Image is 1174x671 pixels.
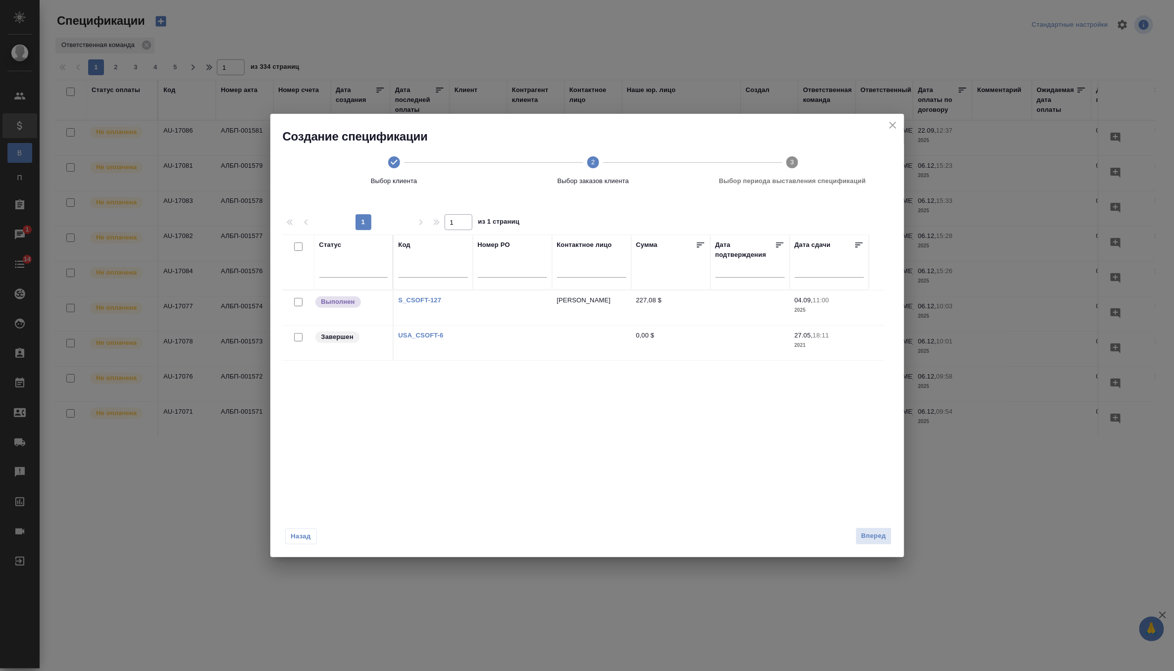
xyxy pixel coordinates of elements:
[285,528,317,544] button: Назад
[636,240,658,253] div: Сумма
[631,290,711,325] td: 227,08 $
[321,297,355,307] p: Выполнен
[795,332,813,339] p: 27.05,
[591,158,595,166] text: 2
[319,240,342,250] div: Статус
[885,118,900,133] button: close
[856,527,891,545] button: Вперед
[795,240,831,253] div: Дата сдачи
[399,296,442,304] a: S_CSOFT-127
[715,240,775,260] div: Дата подтверждения
[813,332,829,339] p: 18:11
[291,531,311,541] span: Назад
[631,326,711,360] td: 0,00 $
[399,240,410,250] div: Код
[697,176,888,186] span: Выбор периода выставления спецификаций
[791,158,794,166] text: 3
[795,305,864,315] p: 2025
[321,332,354,342] p: Завершен
[557,240,612,250] div: Контактное лицо
[795,296,813,304] p: 04.09,
[552,290,631,325] td: [PERSON_NAME]
[498,176,689,186] span: Выбор заказов клиента
[795,340,864,350] p: 2021
[861,530,886,542] span: Вперед
[399,332,444,339] a: USA_CSOFT-6
[813,296,829,304] p: 11:00
[283,129,904,144] h2: Создание спецификации
[478,240,510,250] div: Номер PO
[299,176,490,186] span: Выбор клиента
[478,216,520,230] span: из 1 страниц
